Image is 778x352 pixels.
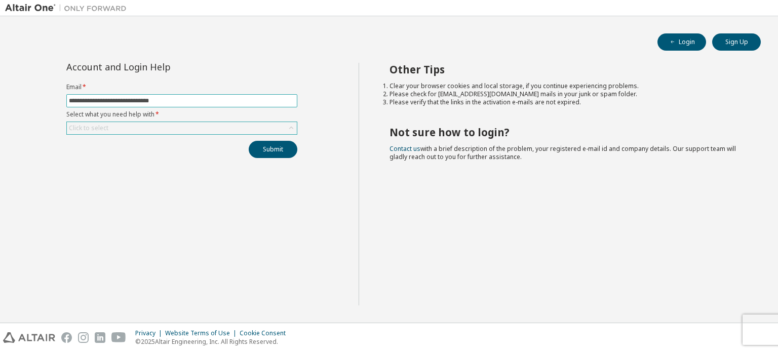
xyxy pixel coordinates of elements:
img: altair_logo.svg [3,332,55,343]
li: Please verify that the links in the activation e-mails are not expired. [390,98,743,106]
div: Click to select [67,122,297,134]
li: Please check for [EMAIL_ADDRESS][DOMAIN_NAME] mails in your junk or spam folder. [390,90,743,98]
img: youtube.svg [111,332,126,343]
h2: Not sure how to login? [390,126,743,139]
img: linkedin.svg [95,332,105,343]
label: Email [66,83,297,91]
img: Altair One [5,3,132,13]
div: Click to select [69,124,108,132]
p: © 2025 Altair Engineering, Inc. All Rights Reserved. [135,337,292,346]
div: Account and Login Help [66,63,251,71]
a: Contact us [390,144,420,153]
label: Select what you need help with [66,110,297,119]
div: Cookie Consent [240,329,292,337]
h2: Other Tips [390,63,743,76]
button: Sign Up [712,33,761,51]
li: Clear your browser cookies and local storage, if you continue experiencing problems. [390,82,743,90]
button: Submit [249,141,297,158]
div: Privacy [135,329,165,337]
img: facebook.svg [61,332,72,343]
img: instagram.svg [78,332,89,343]
div: Website Terms of Use [165,329,240,337]
button: Login [657,33,706,51]
span: with a brief description of the problem, your registered e-mail id and company details. Our suppo... [390,144,736,161]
